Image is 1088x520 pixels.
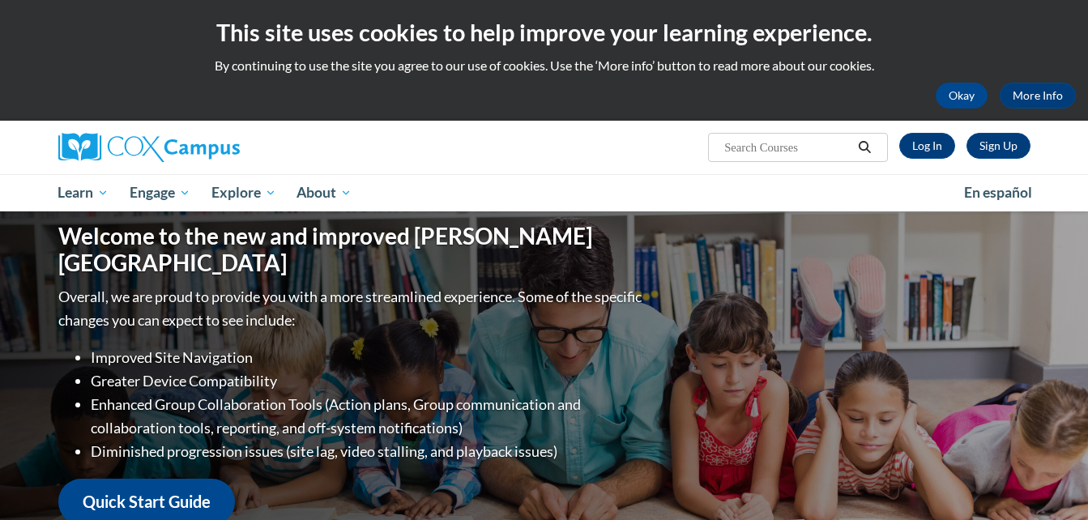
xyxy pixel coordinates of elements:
a: Cox Campus [58,133,366,162]
a: Engage [119,174,201,211]
a: About [286,174,362,211]
span: En español [964,184,1032,201]
h1: Welcome to the new and improved [PERSON_NAME][GEOGRAPHIC_DATA] [58,223,646,277]
li: Diminished progression issues (site lag, video stalling, and playback issues) [91,440,646,463]
iframe: Button to launch messaging window [1023,455,1075,507]
div: Main menu [34,174,1055,211]
a: Register [966,133,1030,159]
a: Explore [201,174,287,211]
span: About [297,183,352,202]
p: By continuing to use the site you agree to our use of cookies. Use the ‘More info’ button to read... [12,57,1076,75]
button: Okay [936,83,988,109]
span: Engage [130,183,190,202]
input: Search Courses [723,138,852,157]
li: Improved Site Navigation [91,346,646,369]
a: Learn [48,174,120,211]
li: Enhanced Group Collaboration Tools (Action plans, Group communication and collaboration tools, re... [91,393,646,440]
button: Search [852,138,877,157]
li: Greater Device Compatibility [91,369,646,393]
span: Explore [211,183,276,202]
img: Cox Campus [58,133,240,162]
span: Learn [58,183,109,202]
a: More Info [1000,83,1076,109]
a: En español [954,176,1043,210]
p: Overall, we are proud to provide you with a more streamlined experience. Some of the specific cha... [58,285,646,332]
a: Log In [899,133,955,159]
h2: This site uses cookies to help improve your learning experience. [12,16,1076,49]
